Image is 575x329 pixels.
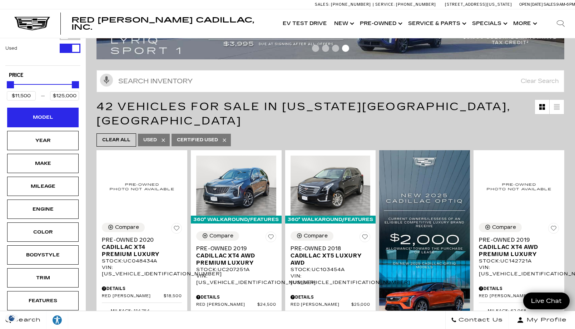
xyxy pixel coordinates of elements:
[196,245,276,266] a: Pre-Owned 2019Cadillac XT4 AWD Premium Luxury
[209,233,233,239] div: Compare
[291,245,371,266] a: Pre-Owned 2018Cadillac XT5 Luxury AWD
[479,258,559,264] div: Stock : UC142721A
[510,9,539,38] button: More
[266,231,276,245] button: Save Vehicle
[373,3,438,6] a: Service: [PHONE_NUMBER]
[25,182,61,190] div: Mileage
[457,315,503,325] span: Contact Us
[331,2,371,7] span: [PHONE_NUMBER]
[405,9,469,38] a: Service & Parts
[143,136,157,144] span: Used
[5,45,17,52] label: Used
[315,2,330,7] span: Sales:
[25,113,61,121] div: Model
[469,9,510,38] a: Specials
[332,45,339,52] span: Go to slide 3
[102,136,130,144] span: Clear All
[25,159,61,167] div: Make
[479,294,559,299] a: Red [PERSON_NAME] $25,000
[25,297,61,305] div: Features
[4,314,20,322] img: Opt-Out Icon
[72,81,79,88] div: Maximum Price
[7,268,79,288] div: TrimTrim
[196,294,276,300] div: Pricing Details - Pre-Owned 2019 Cadillac XT4 AWD Premium Luxury
[102,264,182,277] div: VIN: [US_VEHICLE_IDENTIFICATION_NUMBER]
[279,9,331,38] a: EV Test Drive
[7,131,79,150] div: YearYear
[7,154,79,173] div: MakeMake
[291,302,371,308] a: Red [PERSON_NAME] $25,000
[360,231,370,245] button: Save Vehicle
[291,252,365,266] span: Cadillac XT5 Luxury AWD
[356,9,405,38] a: Pre-Owned
[527,297,565,305] span: Live Chat
[479,244,554,258] span: Cadillac XT4 AWD Premium Luxury
[291,273,371,286] div: VIN: [US_VEHICLE_IDENTIFICATION_NUMBER]
[46,311,68,329] a: Explore your accessibility options
[25,274,61,282] div: Trim
[102,258,182,264] div: Stock : UC048434A
[102,306,182,316] li: Mileage: 114,754
[102,223,145,232] button: Compare Vehicle
[164,294,182,299] span: $18,500
[11,315,41,325] span: Search
[375,2,395,7] span: Service:
[322,45,329,52] span: Go to slide 2
[7,177,79,196] div: MileageMileage
[71,16,272,31] a: Red [PERSON_NAME] Cadillac, Inc.
[196,245,271,252] span: Pre-Owned 2019
[479,294,540,299] span: Red [PERSON_NAME]
[519,2,543,7] span: Open [DATE]
[548,223,559,236] button: Save Vehicle
[479,285,559,292] div: Pricing Details - Pre-Owned 2019 Cadillac XT4 AWD Premium Luxury
[396,2,436,7] span: [PHONE_NUMBER]
[445,2,512,7] a: [STREET_ADDRESS][US_STATE]
[191,216,282,224] div: 360° WalkAround/Features
[445,311,509,329] a: Contact Us
[71,16,254,31] span: Red [PERSON_NAME] Cadillac, Inc.
[291,266,371,273] div: Stock : UC103454A
[196,231,239,241] button: Compare Vehicle
[196,266,276,273] div: Stock : UC207251A
[25,137,61,144] div: Year
[331,9,356,38] a: New
[102,294,182,299] a: Red [PERSON_NAME] $18,500
[25,205,61,213] div: Engine
[479,306,559,316] li: Mileage: 62,068
[25,251,61,259] div: Bodystyle
[7,81,14,88] div: Minimum Price
[479,236,554,244] span: Pre-Owned 2019
[115,224,139,231] div: Compare
[102,244,177,258] span: Cadillac XT4 Premium Luxury
[7,91,36,100] input: Minimum
[291,156,371,216] img: 2018 Cadillac XT5 Luxury AWD
[196,302,257,308] span: Red [PERSON_NAME]
[25,228,61,236] div: Color
[257,302,276,308] span: $24,500
[291,294,371,300] div: Pricing Details - Pre-Owned 2018 Cadillac XT5 Luxury AWD
[291,245,365,252] span: Pre-Owned 2018
[535,100,549,114] a: Grid View
[7,222,79,242] div: ColorColor
[7,200,79,219] div: EngineEngine
[304,233,328,239] div: Compare
[96,100,511,127] span: 42 Vehicles for Sale in [US_STATE][GEOGRAPHIC_DATA], [GEOGRAPHIC_DATA]
[479,223,522,232] button: Compare Vehicle
[509,311,575,329] button: Open user profile menu
[96,70,564,92] input: Search Inventory
[50,91,79,100] input: Maximum
[196,302,276,308] a: Red [PERSON_NAME] $24,500
[9,72,77,79] h5: Price
[196,252,271,266] span: Cadillac XT4 AWD Premium Luxury
[100,74,113,87] svg: Click to toggle on voice search
[102,156,182,217] img: 2020 Cadillac XT4 Premium Luxury
[479,156,559,217] img: 2019 Cadillac XT4 AWD Premium Luxury
[291,231,333,241] button: Compare Vehicle
[524,315,567,325] span: My Profile
[102,285,182,292] div: Pricing Details - Pre-Owned 2020 Cadillac XT4 Premium Luxury
[14,17,50,30] img: Cadillac Dark Logo with Cadillac White Text
[546,9,575,38] div: Search
[102,236,182,258] a: Pre-Owned 2020Cadillac XT4 Premium Luxury
[492,224,516,231] div: Compare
